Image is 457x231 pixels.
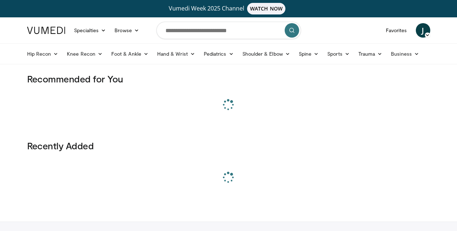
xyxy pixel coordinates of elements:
a: Shoulder & Elbow [238,47,294,61]
a: Hand & Wrist [153,47,199,61]
a: Trauma [354,47,387,61]
a: J [416,23,430,38]
input: Search topics, interventions [156,22,301,39]
span: WATCH NOW [247,3,285,14]
a: Foot & Ankle [107,47,153,61]
img: VuMedi Logo [27,27,65,34]
a: Sports [323,47,354,61]
a: Spine [294,47,323,61]
a: Vumedi Week 2025 ChannelWATCH NOW [28,3,429,14]
a: Hip Recon [23,47,63,61]
h3: Recently Added [27,140,430,151]
a: Business [387,47,423,61]
a: Knee Recon [62,47,107,61]
a: Browse [110,23,143,38]
a: Specialties [70,23,111,38]
h3: Recommended for You [27,73,430,85]
a: Pediatrics [199,47,238,61]
a: Favorites [381,23,411,38]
